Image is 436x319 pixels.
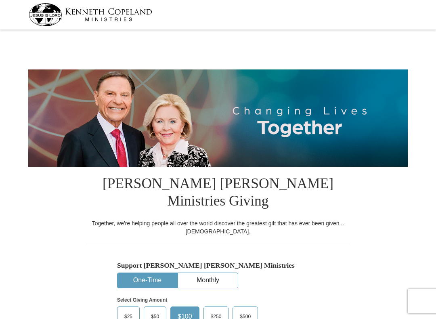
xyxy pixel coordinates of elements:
button: One-Time [117,273,177,288]
img: kcm-header-logo.svg [29,3,152,26]
strong: Select Giving Amount [117,297,167,303]
div: Together, we're helping people all over the world discover the greatest gift that has ever been g... [87,219,349,235]
button: Monthly [178,273,238,288]
h1: [PERSON_NAME] [PERSON_NAME] Ministries Giving [87,167,349,219]
h5: Support [PERSON_NAME] [PERSON_NAME] Ministries [117,261,319,270]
